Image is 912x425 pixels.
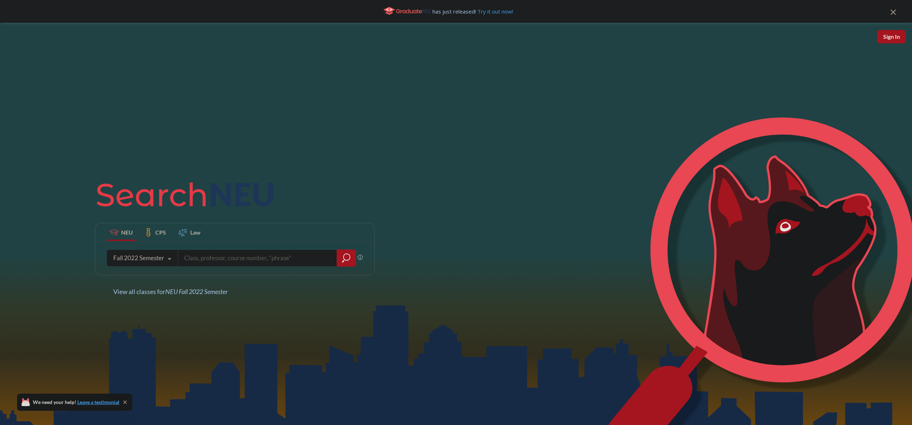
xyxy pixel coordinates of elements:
svg: magnifying glass [342,253,351,263]
button: Sign In [877,30,906,43]
span: has just released! [432,7,513,15]
span: View all classes for [113,288,228,295]
span: NEU [121,228,133,236]
input: Class, professor, course number, "phrase" [183,251,332,266]
span: NEU Fall 2022 Semester [165,288,228,295]
div: Fall 2022 Semester [113,254,164,262]
span: We need your help! [33,400,119,405]
span: Law [190,228,201,236]
span: CPS [155,228,166,236]
img: sandbox logo [7,30,24,52]
a: sandbox logo [7,30,24,54]
a: Try it out now! [476,8,513,15]
a: Leave a testimonial [77,399,119,405]
div: magnifying glass [337,250,356,267]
